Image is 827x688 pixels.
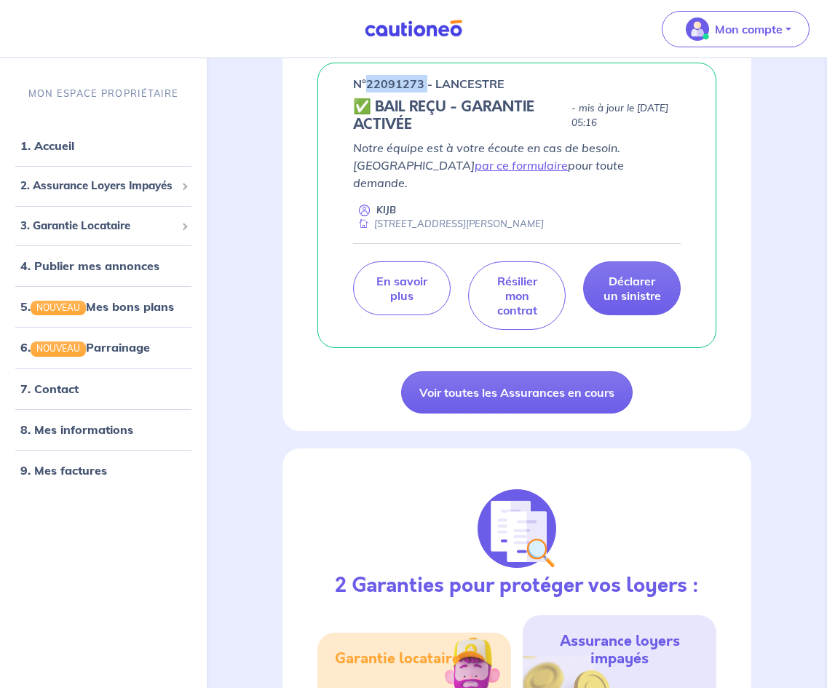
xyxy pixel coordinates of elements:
h3: 2 Garanties pour protéger vos loyers : [335,574,699,598]
a: par ce formulaire [475,158,568,173]
p: - mis à jour le [DATE] 05:16 [571,101,681,130]
a: 4. Publier mes annonces [20,258,159,273]
div: 9. Mes factures [6,455,201,484]
a: 8. Mes informations [20,422,133,436]
div: 8. Mes informations [6,414,201,443]
div: 5.NOUVEAUMes bons plans [6,292,201,321]
a: 9. Mes factures [20,462,107,477]
a: 5.NOUVEAUMes bons plans [20,299,174,314]
h5: ✅ BAIL REÇU - GARANTIE ACTIVÉE [353,98,566,133]
a: En savoir plus [353,261,451,315]
p: Mon compte [715,20,783,38]
div: 6.NOUVEAUParrainage [6,333,201,362]
img: justif-loupe [478,489,556,568]
p: Notre équipe est à votre écoute en cas de besoin. [GEOGRAPHIC_DATA] pour toute demande. [353,139,681,191]
div: state: CONTRACT-VALIDATED, Context: ,MAYBE-CERTIFICATE,,LESSOR-DOCUMENTS,IS-ODEALIM [353,98,681,133]
p: MON ESPACE PROPRIÉTAIRE [28,87,178,100]
p: KIJB [376,203,396,217]
a: 1. Accueil [20,138,74,153]
img: illu_account_valid_menu.svg [686,17,709,41]
div: 7. Contact [6,373,201,403]
span: 3. Garantie Locataire [20,217,175,234]
h5: Garantie locataire [335,650,460,668]
p: Déclarer un sinistre [601,274,662,303]
div: 4. Publier mes annonces [6,251,201,280]
button: illu_account_valid_menu.svgMon compte [662,11,810,47]
div: 2. Assurance Loyers Impayés [6,172,201,200]
img: Cautioneo [359,20,468,38]
div: [STREET_ADDRESS][PERSON_NAME] [353,217,544,231]
h5: Assurance loyers impayés [540,633,699,668]
a: Voir toutes les Assurances en cours [401,371,633,414]
p: Résilier mon contrat [486,274,547,317]
span: 2. Assurance Loyers Impayés [20,178,175,194]
p: n°22091273 - LANCESTRE [353,75,504,92]
p: En savoir plus [371,274,432,303]
a: Résilier mon contrat [468,261,566,330]
a: 6.NOUVEAUParrainage [20,340,150,355]
a: Déclarer un sinistre [583,261,681,315]
a: 7. Contact [20,381,79,395]
div: 1. Accueil [6,131,201,160]
div: 3. Garantie Locataire [6,211,201,240]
